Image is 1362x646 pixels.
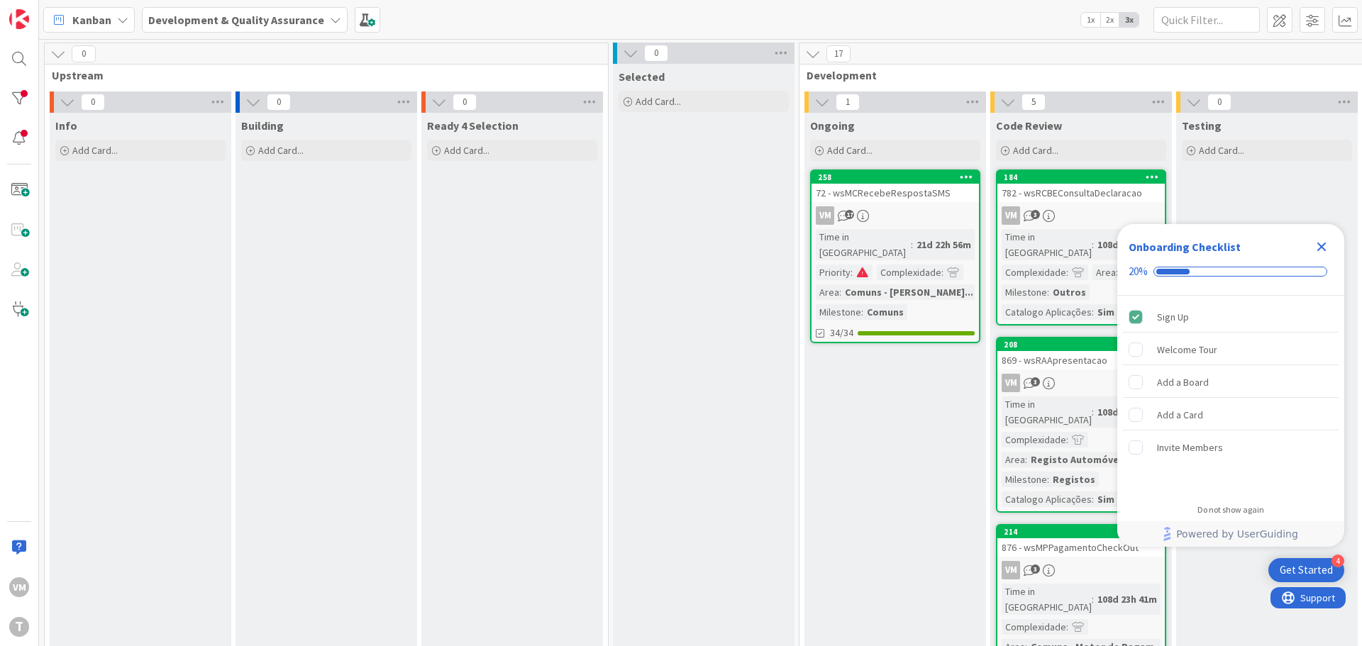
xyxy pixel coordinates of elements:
[1092,404,1094,420] span: :
[1002,432,1066,447] div: Complexidade
[444,144,489,157] span: Add Card...
[1100,13,1119,27] span: 2x
[997,338,1165,351] div: 208
[997,206,1165,225] div: VM
[1123,334,1339,365] div: Welcome Tour is incomplete.
[1031,210,1040,219] span: 3
[1004,340,1165,350] div: 208
[816,284,839,300] div: Area
[818,172,979,182] div: 258
[812,184,979,202] div: 72 - wsMCRecebeRespostaSMS
[636,95,681,108] span: Add Card...
[1025,452,1027,467] span: :
[830,325,853,340] span: 34/34
[863,304,907,320] div: Comuns
[1157,374,1209,391] div: Add a Board
[810,118,855,133] span: Ongoing
[1027,452,1125,467] div: Registo Automóvel
[1119,13,1139,27] span: 3x
[9,577,29,597] div: VM
[1331,555,1344,567] div: 4
[148,13,324,27] b: Development & Quality Assurance
[812,206,979,225] div: VM
[1066,264,1068,280] span: :
[1123,301,1339,333] div: Sign Up is complete.
[1092,237,1094,252] span: :
[1176,525,1298,542] span: Powered by UserGuiding
[55,118,77,133] span: Info
[9,9,29,29] img: Visit kanbanzone.com
[1094,237,1161,252] div: 108d 23h 41m
[1066,432,1068,447] span: :
[1004,527,1165,537] div: 214
[1081,13,1100,27] span: 1x
[997,184,1165,202] div: 782 - wsRCBEConsultaDeclaracao
[1004,172,1165,182] div: 184
[997,538,1165,557] div: 876 - wsMPPagamentoCheckOut
[1092,591,1094,607] span: :
[81,94,105,111] span: 0
[1157,406,1203,423] div: Add a Card
[812,171,979,184] div: 258
[1031,377,1040,386] span: 3
[997,351,1165,369] div: 869 - wsRAApresentacao
[841,284,977,300] div: Comuns - [PERSON_NAME]...
[1092,491,1094,507] span: :
[72,11,111,28] span: Kanban
[72,144,118,157] span: Add Card...
[1049,472,1099,487] div: Registos
[1047,284,1049,300] span: :
[1123,432,1339,463] div: Invite Members is incomplete.
[1002,264,1066,280] div: Complexidade
[1199,144,1244,157] span: Add Card...
[30,2,65,19] span: Support
[1280,563,1333,577] div: Get Started
[1013,144,1058,157] span: Add Card...
[619,69,665,84] span: Selected
[1021,94,1046,111] span: 5
[644,45,668,62] span: 0
[1092,264,1116,280] div: Area
[1129,238,1241,255] div: Onboarding Checklist
[1197,504,1264,516] div: Do not show again
[997,525,1165,557] div: 214876 - wsMPPagamentoCheckOut
[1116,264,1118,280] span: :
[267,94,291,111] span: 0
[1094,491,1118,507] div: Sim
[1157,439,1223,456] div: Invite Members
[997,525,1165,538] div: 214
[1094,591,1161,607] div: 108d 23h 41m
[836,94,860,111] span: 1
[1002,619,1066,635] div: Complexidade
[1153,7,1260,33] input: Quick Filter...
[1094,304,1118,320] div: Sim
[1157,308,1189,325] div: Sign Up
[827,144,873,157] span: Add Card...
[1002,452,1025,467] div: Area
[816,304,861,320] div: Milestone
[997,171,1165,202] div: 184782 - wsRCBEConsultaDeclaracao
[1002,396,1092,428] div: Time in [GEOGRAPHIC_DATA]
[1002,206,1020,225] div: VM
[941,264,943,280] span: :
[241,118,284,133] span: Building
[845,210,854,219] span: 17
[1002,584,1092,615] div: Time in [GEOGRAPHIC_DATA]
[839,284,841,300] span: :
[1129,265,1333,278] div: Checklist progress: 20%
[1047,472,1049,487] span: :
[453,94,477,111] span: 0
[1002,374,1020,392] div: VM
[1002,229,1092,260] div: Time in [GEOGRAPHIC_DATA]
[1129,265,1148,278] div: 20%
[9,617,29,637] div: T
[1207,94,1231,111] span: 0
[1117,224,1344,547] div: Checklist Container
[911,237,913,252] span: :
[1124,521,1337,547] a: Powered by UserGuiding
[997,561,1165,579] div: VM
[1002,472,1047,487] div: Milestone
[1123,367,1339,398] div: Add a Board is incomplete.
[1117,296,1344,495] div: Checklist items
[1002,304,1092,320] div: Catalogo Aplicações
